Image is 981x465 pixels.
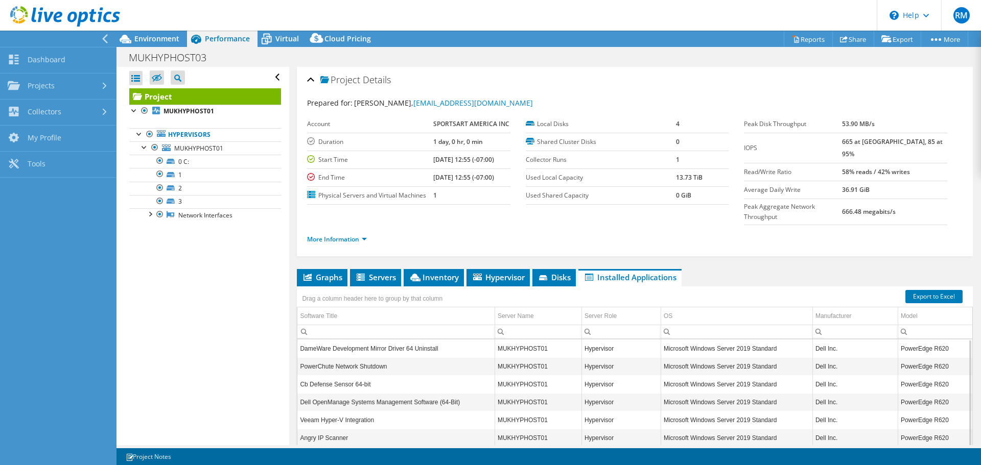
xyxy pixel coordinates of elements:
span: MUKHYPHOST01 [174,144,223,153]
b: [DATE] 12:55 (-07:00) [433,155,494,164]
span: Project [320,75,360,85]
td: Column Server Name, Value MUKHYPHOST01 [495,429,581,447]
td: Column Server Name, Filter cell [495,325,581,338]
b: 1 [433,191,437,200]
a: 1 [129,168,281,181]
label: Collector Runs [526,155,676,165]
span: [PERSON_NAME], [354,98,533,108]
td: Server Role Column [581,307,661,325]
label: Local Disks [526,119,676,129]
td: Column Software Title, Value DameWare Development Mirror Driver 64 Uninstall [297,339,495,357]
label: Duration [307,137,433,147]
span: Servers [355,272,396,282]
td: Column OS, Value Microsoft Windows Server 2019 Standard [661,357,812,375]
td: Column Software Title, Value PowerChute Network Shutdown [297,357,495,375]
span: Graphs [302,272,342,282]
div: Server Role [585,310,617,322]
label: Used Local Capacity [526,173,676,183]
a: More [921,31,968,47]
td: Column Manufacturer, Value Dell Inc. [812,339,898,357]
td: Column Server Role, Value Hypervisor [581,357,661,375]
label: IOPS [744,143,842,153]
label: Used Shared Capacity [526,190,676,201]
label: Account [307,119,433,129]
td: Column OS, Value Microsoft Windows Server 2019 Standard [661,339,812,357]
td: Column Software Title, Value Veeam Hyper-V Integration [297,411,495,429]
div: Drag a column header here to group by that column [299,291,445,306]
td: Column Server Name, Value MUKHYPHOST01 [495,393,581,411]
b: 666.48 megabits/s [842,207,896,216]
a: Export to Excel [905,290,963,303]
label: Average Daily Write [744,185,842,195]
td: Column Server Name, Value MUKHYPHOST01 [495,339,581,357]
b: 53.90 MB/s [842,119,875,128]
a: 3 [129,195,281,208]
a: 2 [129,182,281,195]
h1: MUKHYPHOST03 [124,52,222,63]
label: Physical Servers and Virtual Machines [307,190,433,201]
td: Column Server Role, Value Hypervisor [581,411,661,429]
td: Column Manufacturer, Value Dell Inc. [812,357,898,375]
td: Column OS, Filter cell [661,325,812,338]
b: 0 GiB [676,191,691,200]
td: Column Server Name, Value MUKHYPHOST01 [495,357,581,375]
b: 665 at [GEOGRAPHIC_DATA], 85 at 95% [842,137,943,158]
b: 13.73 TiB [676,173,703,182]
a: Hypervisors [129,128,281,141]
td: Manufacturer Column [812,307,898,325]
td: Column Server Role, Value Hypervisor [581,339,661,357]
td: Column Server Name, Value MUKHYPHOST01 [495,411,581,429]
svg: \n [890,11,899,20]
a: 0 C: [129,155,281,168]
a: Share [832,31,874,47]
a: [EMAIL_ADDRESS][DOMAIN_NAME] [413,98,533,108]
div: Software Title [300,310,337,322]
label: Peak Aggregate Network Throughput [744,202,842,222]
label: End Time [307,173,433,183]
td: Column OS, Value Microsoft Windows Server 2019 Standard [661,411,812,429]
td: Column Manufacturer, Value Dell Inc. [812,393,898,411]
label: Shared Cluster Disks [526,137,676,147]
td: Column Server Role, Value Hypervisor [581,393,661,411]
a: More Information [307,235,367,243]
b: 1 day, 0 hr, 0 min [433,137,483,146]
b: MUKHYPHOST01 [163,107,214,115]
span: RM [953,7,970,23]
div: Server Name [498,310,534,322]
td: Column OS, Value Microsoft Windows Server 2019 Standard [661,429,812,447]
td: OS Column [661,307,812,325]
b: 58% reads / 42% writes [842,167,910,176]
span: Environment [134,34,179,43]
a: MUKHYPHOST01 [129,105,281,118]
b: 4 [676,119,680,128]
span: Hypervisor [472,272,525,282]
b: 0 [676,137,680,146]
td: Software Title Column [297,307,495,325]
td: Column Server Role, Value Hypervisor [581,375,661,393]
span: Performance [205,34,250,43]
div: Manufacturer [815,310,852,322]
a: Project Notes [119,450,178,463]
td: Column Manufacturer, Filter cell [812,325,898,338]
td: Column Software Title, Value Dell OpenManage Systems Management Software (64-Bit) [297,393,495,411]
td: Column Manufacturer, Value Dell Inc. [812,411,898,429]
a: Network Interfaces [129,208,281,222]
td: Column OS, Value Microsoft Windows Server 2019 Standard [661,393,812,411]
div: Model [901,310,918,322]
span: Installed Applications [583,272,676,282]
td: Column Server Role, Filter cell [581,325,661,338]
span: Details [363,74,391,86]
span: Inventory [409,272,459,282]
td: Column Server Role, Value Hypervisor [581,429,661,447]
b: [DATE] 12:55 (-07:00) [433,173,494,182]
span: Virtual [275,34,299,43]
td: Column Software Title, Value Cb Defense Sensor 64-bit [297,375,495,393]
td: Column Software Title, Filter cell [297,325,495,338]
b: 1 [676,155,680,164]
label: Peak Disk Throughput [744,119,842,129]
a: MUKHYPHOST01 [129,141,281,155]
div: OS [664,310,672,322]
a: Reports [784,31,833,47]
td: Column Manufacturer, Value Dell Inc. [812,429,898,447]
span: Disks [538,272,571,282]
